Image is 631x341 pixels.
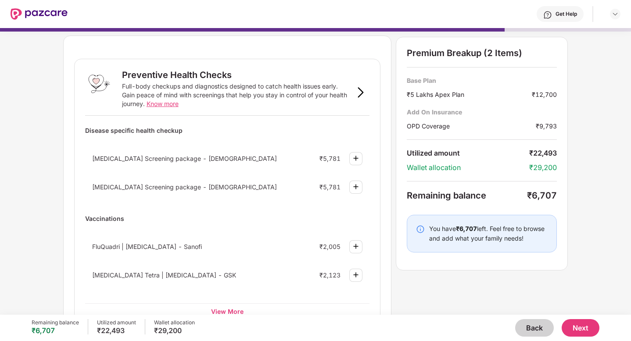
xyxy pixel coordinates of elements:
div: ₹9,793 [536,121,557,131]
div: Base Plan [407,76,557,85]
div: ₹5 Lakhs Apex Plan [407,90,532,99]
div: Add On Insurance [407,108,557,116]
img: svg+xml;base64,PHN2ZyBpZD0iSW5mby0yMHgyMCIgeG1sbnM9Imh0dHA6Ly93d3cudzMub3JnLzIwMDAvc3ZnIiB3aWR0aD... [416,225,425,234]
img: svg+xml;base64,PHN2ZyBpZD0iUGx1cy0zMngzMiIgeG1sbnM9Imh0dHA6Ly93d3cudzMub3JnLzIwMDAvc3ZnIiB3aWR0aD... [351,181,361,192]
div: Remaining balance [407,190,527,201]
div: Wallet allocation [154,319,195,326]
div: ₹12,700 [532,90,557,99]
img: svg+xml;base64,PHN2ZyB3aWR0aD0iOSIgaGVpZ2h0PSIxNiIgdmlld0JveD0iMCAwIDkgMTYiIGZpbGw9Im5vbmUiIHhtbG... [355,87,366,98]
div: ₹29,200 [529,163,557,172]
div: ₹5,781 [319,183,341,191]
div: Remaining balance [32,319,79,326]
div: View More [85,303,369,319]
span: [MEDICAL_DATA] Screening package - [DEMOGRAPHIC_DATA] [92,183,277,191]
img: svg+xml;base64,PHN2ZyBpZD0iRHJvcGRvd24tMzJ4MzIiIHhtbG5zPSJodHRwOi8vd3d3LnczLm9yZy8yMDAwL3N2ZyIgd2... [612,11,619,18]
div: Vaccinations [85,211,369,226]
button: Next [562,319,599,337]
div: Wallet allocation [407,163,529,172]
div: ₹6,707 [32,326,79,335]
span: Know more [147,100,179,107]
div: ₹22,493 [97,326,136,335]
img: svg+xml;base64,PHN2ZyBpZD0iUGx1cy0zMngzMiIgeG1sbnM9Imh0dHA6Ly93d3cudzMub3JnLzIwMDAvc3ZnIiB3aWR0aD... [351,153,361,163]
div: ₹29,200 [154,326,195,335]
span: [MEDICAL_DATA] Tetra | [MEDICAL_DATA] - GSK [92,271,236,279]
div: Utilized amount [407,149,529,158]
div: ₹5,781 [319,155,341,162]
div: You have left. Feel free to browse and add what your family needs! [429,224,548,243]
img: Preventive Health Checks [85,70,113,98]
div: Premium Breakup (2 Items) [407,48,557,58]
div: Preventive Health Checks [122,70,232,80]
img: svg+xml;base64,PHN2ZyBpZD0iUGx1cy0zMngzMiIgeG1sbnM9Imh0dHA6Ly93d3cudzMub3JnLzIwMDAvc3ZnIiB3aWR0aD... [351,241,361,252]
button: Back [515,319,554,337]
div: Get Help [556,11,577,18]
span: FluQuadri | [MEDICAL_DATA] - Sanofi [92,243,202,250]
img: svg+xml;base64,PHN2ZyBpZD0iSGVscC0zMngzMiIgeG1sbnM9Imh0dHA6Ly93d3cudzMub3JnLzIwMDAvc3ZnIiB3aWR0aD... [543,11,552,19]
div: Full-body checkups and diagnostics designed to catch health issues early. Gain peace of mind with... [122,82,352,108]
div: OPD Coverage [407,121,536,131]
img: svg+xml;base64,PHN2ZyBpZD0iUGx1cy0zMngzMiIgeG1sbnM9Imh0dHA6Ly93d3cudzMub3JnLzIwMDAvc3ZnIiB3aWR0aD... [351,270,361,280]
div: ₹2,123 [319,271,341,279]
div: ₹2,005 [319,243,341,250]
div: ₹6,707 [527,190,557,201]
div: ₹22,493 [529,149,557,158]
div: Disease specific health checkup [85,123,369,138]
img: New Pazcare Logo [11,8,68,20]
div: Utilized amount [97,319,136,326]
span: [MEDICAL_DATA] Screening package - [DEMOGRAPHIC_DATA] [92,155,277,162]
b: ₹6,707 [456,225,477,232]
